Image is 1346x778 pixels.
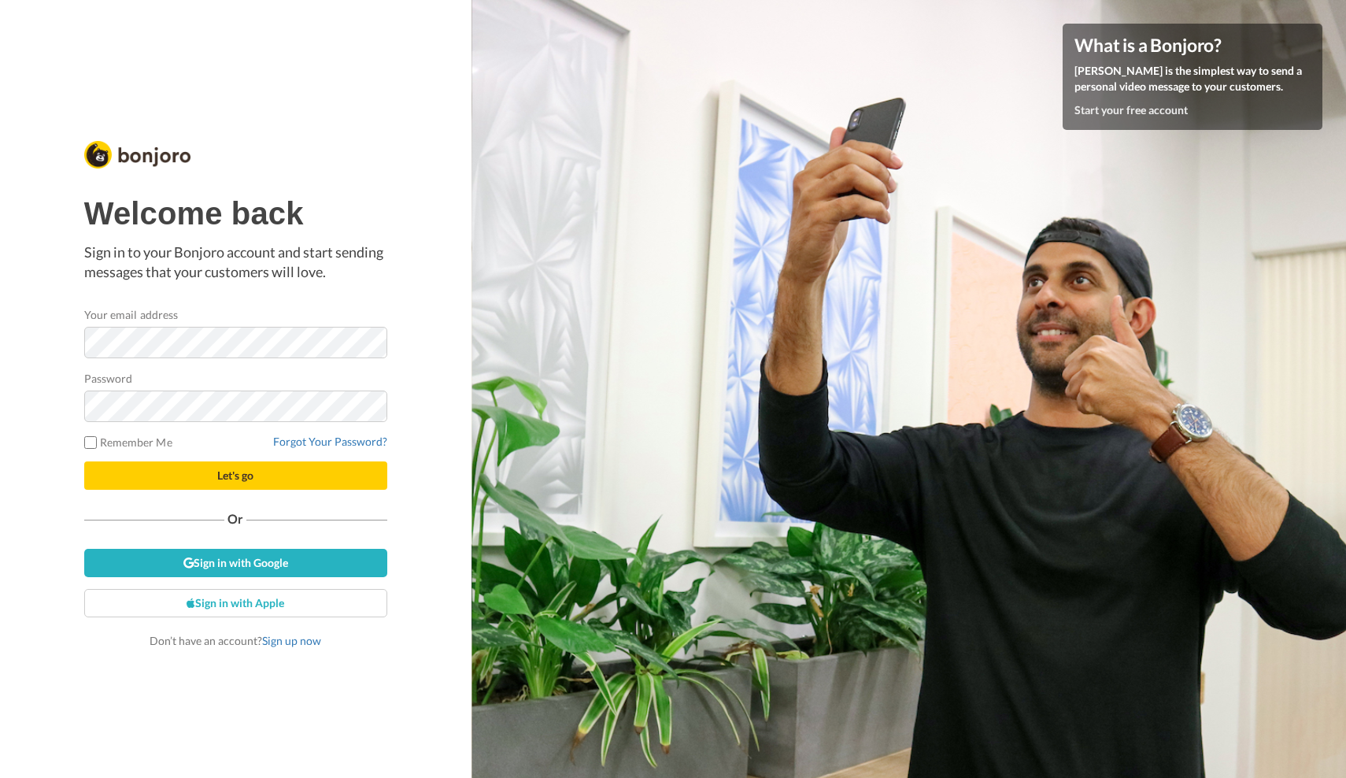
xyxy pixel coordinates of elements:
a: Sign up now [262,634,321,647]
span: Let's go [217,469,253,482]
a: Sign in with Google [84,549,387,577]
a: Sign in with Apple [84,589,387,617]
h4: What is a Bonjoro? [1074,35,1311,55]
span: Or [224,513,246,524]
span: Don’t have an account? [150,634,321,647]
p: [PERSON_NAME] is the simplest way to send a personal video message to your customers. [1074,63,1311,94]
p: Sign in to your Bonjoro account and start sending messages that your customers will love. [84,243,387,283]
input: Remember Me [84,436,97,449]
h1: Welcome back [84,196,387,231]
label: Password [84,370,133,387]
a: Forgot Your Password? [273,435,387,448]
label: Your email address [84,306,178,323]
a: Start your free account [1074,103,1188,117]
button: Let's go [84,461,387,490]
label: Remember Me [84,434,172,450]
